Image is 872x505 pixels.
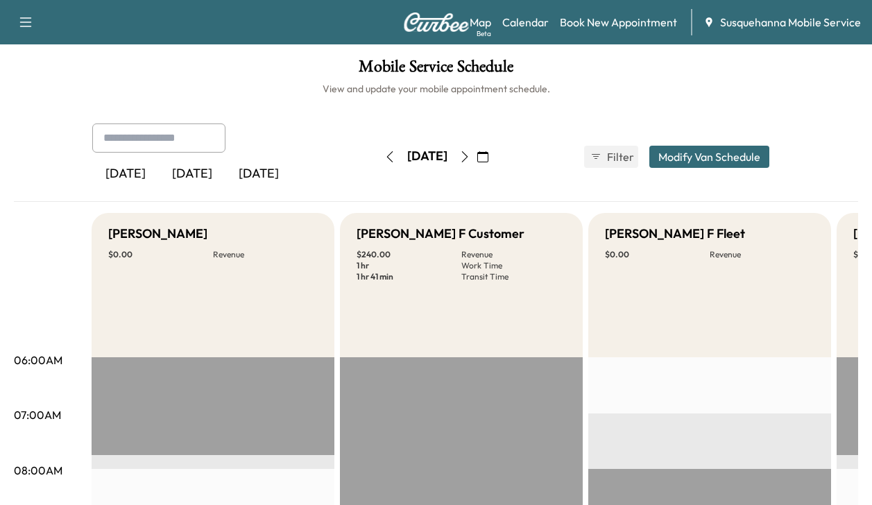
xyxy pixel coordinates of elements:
p: Transit Time [461,271,566,282]
a: Book New Appointment [560,14,677,31]
img: Curbee Logo [403,12,470,32]
h5: [PERSON_NAME] F Customer [357,224,524,243]
div: [DATE] [225,158,292,190]
h1: Mobile Service Schedule [14,58,858,82]
p: $ 0.00 [605,249,710,260]
p: 06:00AM [14,352,62,368]
p: 08:00AM [14,462,62,479]
p: Work Time [461,260,566,271]
p: 1 hr [357,260,461,271]
h5: [PERSON_NAME] [108,224,207,243]
p: Revenue [213,249,318,260]
button: Modify Van Schedule [649,146,769,168]
span: Filter [607,148,632,165]
p: Revenue [710,249,814,260]
p: $ 0.00 [108,249,213,260]
p: 07:00AM [14,406,61,423]
div: [DATE] [407,148,447,165]
div: [DATE] [159,158,225,190]
div: Beta [477,28,491,39]
p: Revenue [461,249,566,260]
h5: [PERSON_NAME] F Fleet [605,224,745,243]
a: MapBeta [470,14,491,31]
a: Calendar [502,14,549,31]
p: $ 240.00 [357,249,461,260]
button: Filter [584,146,638,168]
h6: View and update your mobile appointment schedule. [14,82,858,96]
div: [DATE] [92,158,159,190]
p: 1 hr 41 min [357,271,461,282]
span: Susquehanna Mobile Service [720,14,861,31]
